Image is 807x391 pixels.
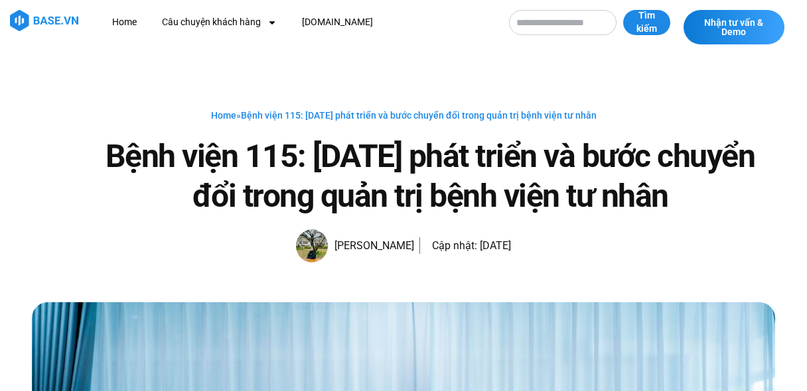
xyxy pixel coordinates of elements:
span: Cập nhật: [432,239,477,252]
a: Home [102,10,147,34]
img: Picture of Đoàn Đức [296,229,328,262]
h1: Bệnh viện 115: [DATE] phát triển và bước chuyển đổi trong quản trị bệnh viện tư nhân [85,137,775,216]
nav: Menu [102,10,496,34]
span: Bệnh viện 115: [DATE] phát triển và bước chuyển đổi trong quản trị bệnh viện tư nhân [241,110,597,121]
a: Picture of Đoàn Đức [PERSON_NAME] [296,229,414,262]
a: [DOMAIN_NAME] [292,10,383,34]
span: » [211,110,597,121]
a: Câu chuyện khách hàng [152,10,287,34]
a: Home [211,110,236,121]
span: [PERSON_NAME] [328,237,414,255]
span: Tìm kiếm [636,9,657,35]
a: Nhận tư vấn & Demo [684,10,784,44]
time: [DATE] [480,239,511,252]
span: Nhận tư vấn & Demo [697,18,771,36]
button: Tìm kiếm [623,10,670,35]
